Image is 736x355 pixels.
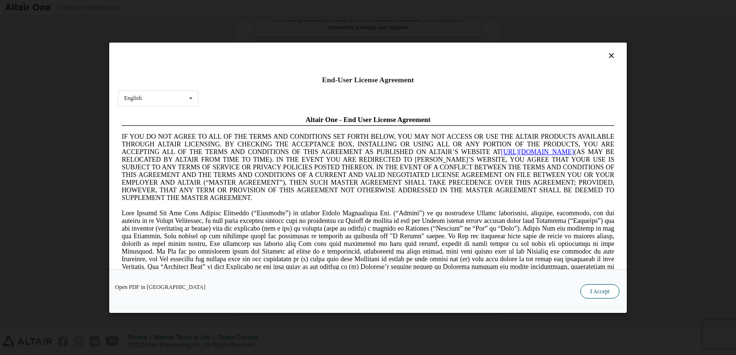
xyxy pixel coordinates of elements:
span: IF YOU DO NOT AGREE TO ALL OF THE TERMS AND CONDITIONS SET FORTH BELOW, YOU MAY NOT ACCESS OR USE... [4,21,496,89]
a: Open PDF in [GEOGRAPHIC_DATA] [115,284,206,289]
a: [URL][DOMAIN_NAME] [383,36,456,44]
button: I Accept [580,284,620,298]
div: End-User License Agreement [118,75,618,85]
div: English [124,95,142,101]
span: Altair One - End User License Agreement [188,4,313,11]
span: Lore Ipsumd Sit Ame Cons Adipisc Elitseddo (“Eiusmodte”) in utlabor Etdolo Magnaaliqua Eni. (“Adm... [4,98,496,166]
